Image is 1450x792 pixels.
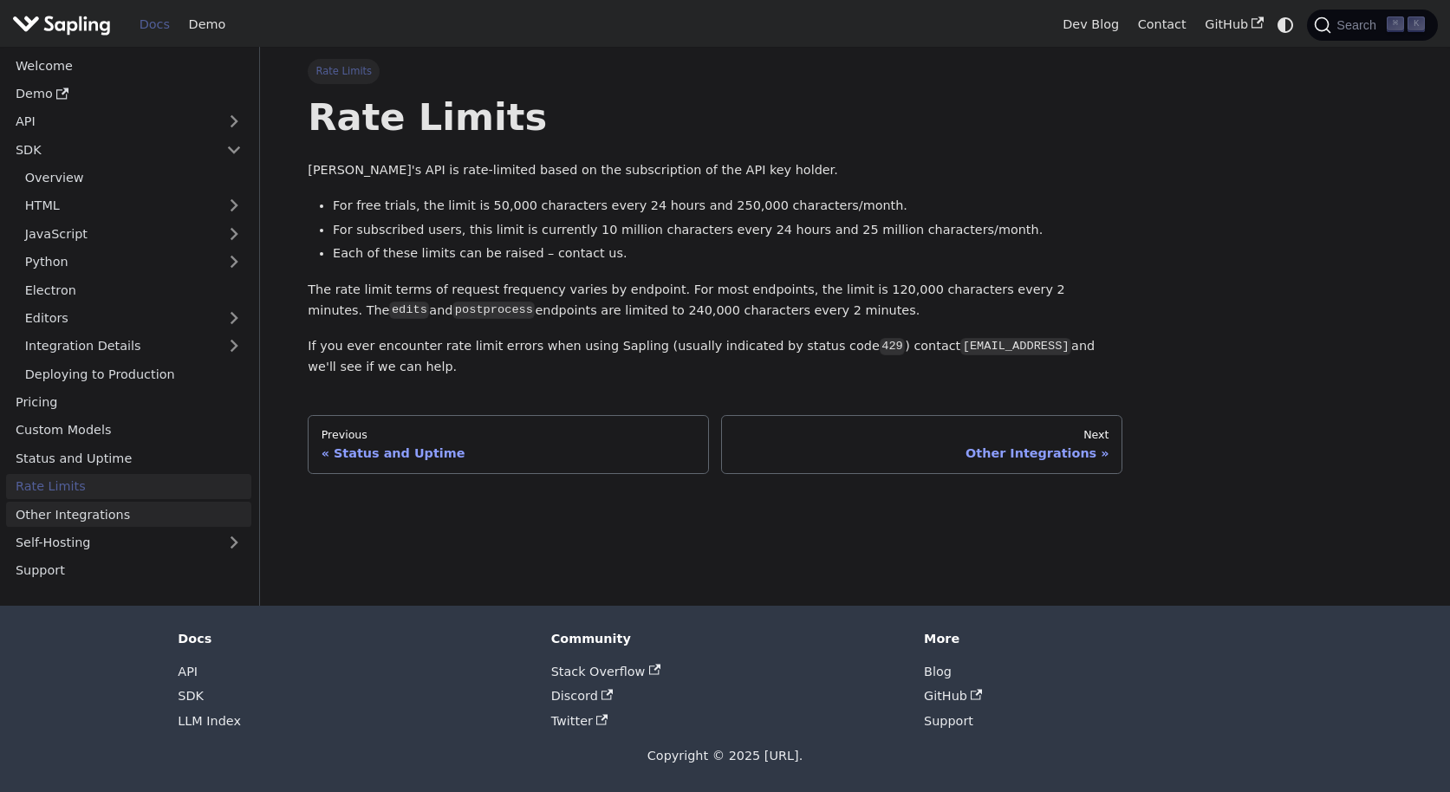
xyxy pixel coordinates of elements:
a: PreviousStatus and Uptime [308,415,709,474]
div: Other Integrations [735,445,1109,461]
a: NextOther Integrations [721,415,1122,474]
a: Blog [924,665,952,678]
li: For free trials, the limit is 50,000 characters every 24 hours and 250,000 characters/month. [333,196,1122,217]
div: Status and Uptime [322,445,696,461]
a: Demo [179,11,235,38]
a: Docs [130,11,179,38]
a: API [6,109,217,134]
a: Custom Models [6,418,251,443]
a: HTML [16,193,251,218]
p: The rate limit terms of request frequency varies by endpoint. For most endpoints, the limit is 12... [308,280,1122,321]
kbd: K [1408,16,1425,32]
a: Deploying to Production [16,361,251,386]
div: More [924,631,1272,646]
a: Stack Overflow [551,665,660,678]
span: Rate Limits [308,59,380,83]
a: Editors [16,306,217,331]
kbd: ⌘ [1387,16,1404,32]
a: LLM Index [178,714,241,728]
a: Overview [16,166,251,191]
a: SDK [178,689,204,703]
a: Rate Limits [6,474,251,499]
h1: Rate Limits [308,94,1122,140]
li: Each of these limits can be raised – contact us. [333,243,1122,264]
a: Self-Hosting [6,530,251,555]
div: Docs [178,631,526,646]
div: Community [551,631,900,646]
a: Support [924,714,973,728]
a: SDK [6,137,217,162]
code: [EMAIL_ADDRESS] [960,338,1071,355]
button: Expand sidebar category 'Editors' [217,306,251,331]
code: 429 [880,338,905,355]
div: Copyright © 2025 [URL]. [178,746,1271,767]
a: Pricing [6,390,251,415]
code: postprocess [452,302,535,319]
nav: Docs pages [308,415,1122,474]
a: GitHub [1195,11,1272,38]
a: Python [16,250,251,275]
a: Discord [551,689,614,703]
a: Twitter [551,714,608,728]
button: Switch between dark and light mode (currently system mode) [1273,12,1298,37]
div: Next [735,428,1109,442]
code: edits [389,302,429,319]
li: For subscribed users, this limit is currently 10 million characters every 24 hours and 25 million... [333,220,1122,241]
nav: Breadcrumbs [308,59,1122,83]
a: Electron [16,277,251,302]
p: If you ever encounter rate limit errors when using Sapling (usually indicated by status code ) co... [308,336,1122,378]
a: Contact [1128,11,1196,38]
button: Search (Command+K) [1307,10,1437,41]
p: [PERSON_NAME]'s API is rate-limited based on the subscription of the API key holder. [308,160,1122,181]
a: Demo [6,81,251,107]
button: Expand sidebar category 'API' [217,109,251,134]
span: Search [1331,18,1387,32]
a: Integration Details [16,334,251,359]
a: Dev Blog [1053,11,1128,38]
a: Sapling.ai [12,12,117,37]
img: Sapling.ai [12,12,111,37]
a: API [178,665,198,678]
a: Support [6,558,251,583]
a: Status and Uptime [6,445,251,471]
a: GitHub [924,689,983,703]
a: JavaScript [16,221,251,246]
div: Previous [322,428,696,442]
button: Collapse sidebar category 'SDK' [217,137,251,162]
a: Welcome [6,53,251,78]
a: Other Integrations [6,502,251,527]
